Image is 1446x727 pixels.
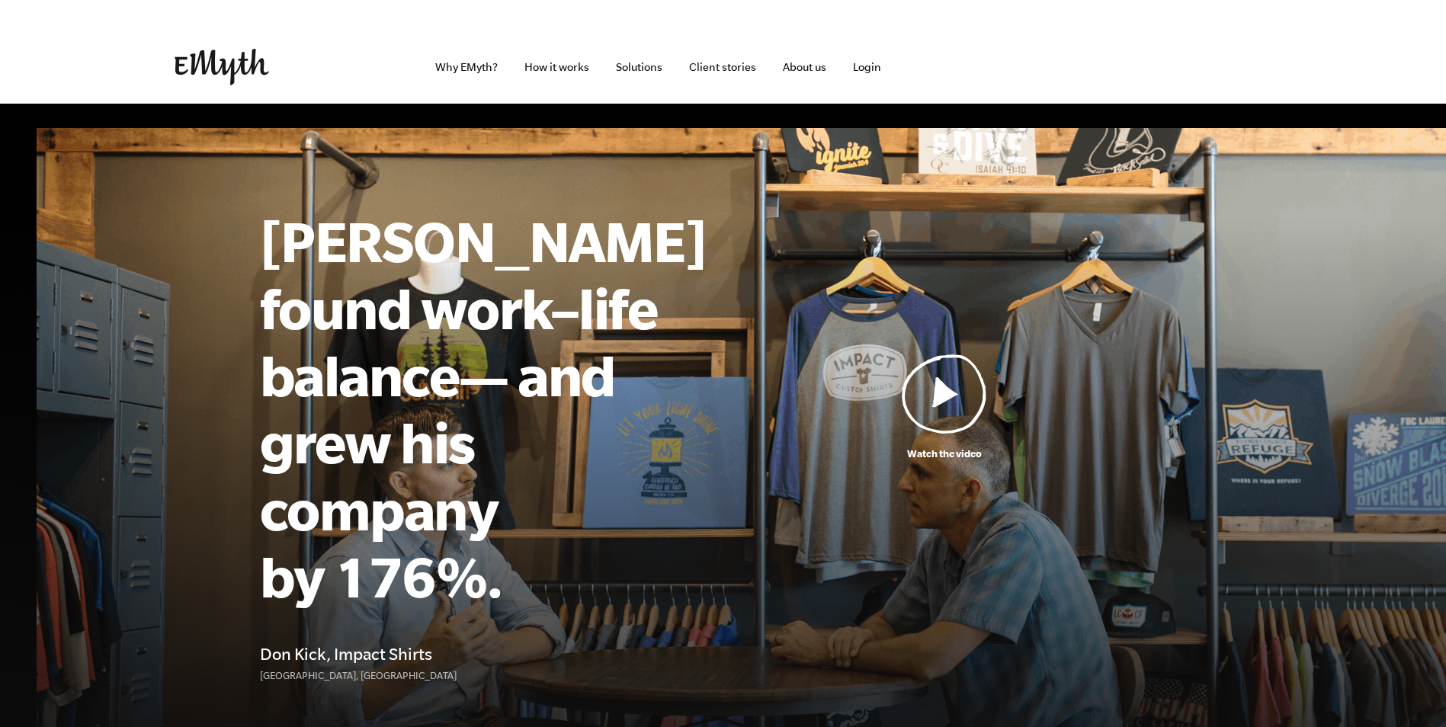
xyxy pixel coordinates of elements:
[260,668,702,684] p: [GEOGRAPHIC_DATA], [GEOGRAPHIC_DATA]
[260,207,702,610] h1: [PERSON_NAME] found work–life balance— and grew his company by 176%.
[771,30,838,104] a: About us
[702,446,1187,462] p: Watch the video
[604,30,675,104] a: Solutions
[841,30,893,104] a: Login
[902,354,987,434] img: Play Video
[1112,50,1272,84] iframe: Embedded CTA
[1370,654,1446,727] iframe: Chat Widget
[677,30,768,104] a: Client stories
[260,640,702,668] h4: Don Kick, Impact Shirts
[175,49,269,85] img: EMyth
[702,354,1187,462] a: Watch the video
[944,50,1105,84] iframe: Embedded CTA
[423,30,510,104] a: Why EMyth?
[512,30,601,104] a: How it works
